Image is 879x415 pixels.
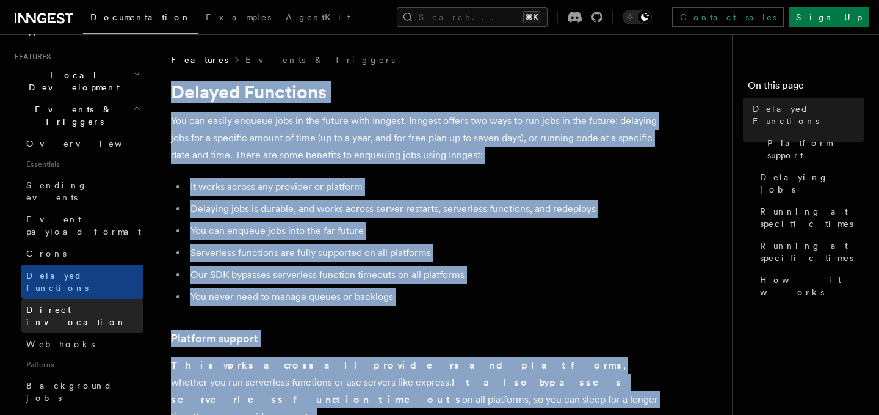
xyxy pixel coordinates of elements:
span: Platform support [767,137,864,161]
li: Serverless functions are fully supported on all platforms [187,244,659,262]
span: Delayed functions [26,271,89,293]
button: Events & Triggers [10,98,143,133]
span: Overview [26,139,152,149]
a: Documentation [83,4,198,34]
p: You can easily enqueue jobs in the future with Inngest. Inngest offers two ways to run jobs in th... [171,112,659,164]
a: How it works [755,269,864,303]
span: Running at specific times [760,205,864,230]
span: Delaying jobs [760,171,864,196]
a: Direct invocation [21,299,143,333]
a: AgentKit [278,4,358,33]
span: Webhooks [26,339,95,349]
h1: Delayed Functions [171,81,659,103]
a: Sign Up [789,7,869,27]
span: Background jobs [26,381,112,403]
span: Essentials [21,155,143,174]
button: Local Development [10,64,143,98]
a: Events & Triggers [245,54,395,66]
span: Examples [206,12,271,22]
a: Running at specific times [755,235,864,269]
strong: This works across all providers and platforms [171,359,623,371]
span: Local Development [10,69,133,94]
span: Features [10,52,51,62]
button: Toggle dark mode [623,10,652,24]
span: Direct invocation [26,305,126,327]
a: Delayed functions [21,265,143,299]
span: AgentKit [286,12,350,22]
h4: On this page [748,78,864,98]
span: Sending events [26,180,87,202]
a: Background jobs [21,375,143,409]
a: Running at specific times [755,200,864,235]
li: Our SDK bypasses serverless function timeouts on all platforms [187,266,659,284]
span: Delayed Functions [753,103,864,127]
li: You can enqueue jobs into the far future [187,222,659,240]
a: Sending events [21,174,143,208]
span: Event payload format [26,215,141,237]
span: Patterns [21,355,143,375]
li: Delaying jobs is durable, and works across server restarts, serverless functions, and redeploys [187,200,659,218]
li: You never need to manage queues or backlogs [187,288,659,306]
span: Events & Triggers [10,103,133,128]
a: Delaying jobs [755,166,864,200]
a: Platform support [762,132,864,166]
span: Running at specific times [760,240,864,264]
span: Features [171,54,228,66]
span: Crons [26,249,67,259]
a: Platform support [171,330,258,347]
a: Webhooks [21,333,143,355]
kbd: ⌘K [523,11,540,23]
a: Overview [21,133,143,155]
a: Event payload format [21,208,143,243]
a: Delayed Functions [748,98,864,132]
a: Examples [198,4,278,33]
a: Contact sales [672,7,784,27]
a: Crons [21,243,143,265]
span: Documentation [90,12,191,22]
li: It works across any provider or platform [187,178,659,196]
button: Search...⌘K [397,7,548,27]
span: How it works [760,274,864,298]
